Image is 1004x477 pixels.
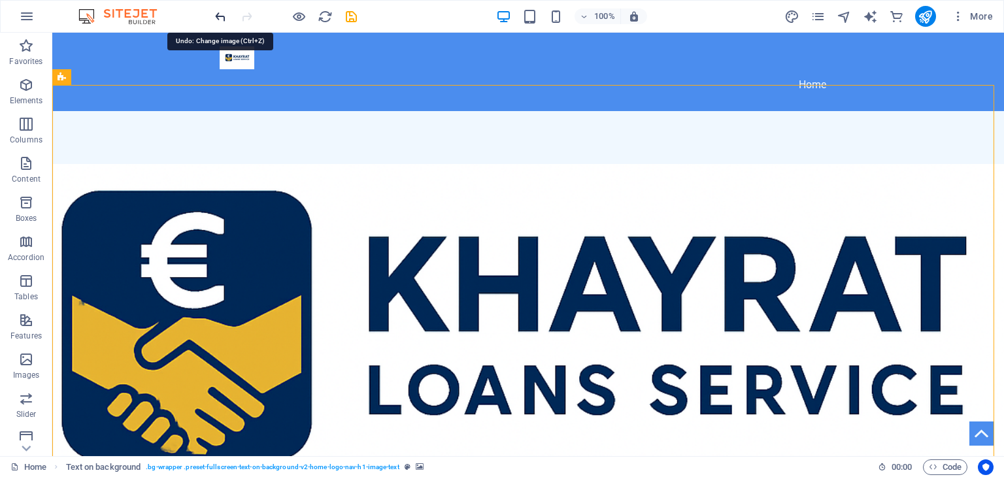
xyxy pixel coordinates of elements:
i: This element contains a background [416,463,424,470]
button: navigator [837,8,852,24]
span: Click to select. Double-click to edit [66,459,141,475]
i: AI Writer [863,9,878,24]
button: pages [811,8,826,24]
i: Reload page [318,9,333,24]
p: Favorites [9,56,42,67]
p: Content [12,174,41,184]
button: Usercentrics [978,459,994,475]
button: text_generator [863,8,878,24]
p: Features [10,331,42,341]
button: More [946,6,998,27]
h6: 100% [594,8,615,24]
p: Slider [16,409,37,419]
span: 00 00 [892,459,912,475]
span: Code [929,459,962,475]
p: Tables [14,291,38,302]
button: publish [915,6,936,27]
button: design [784,8,800,24]
p: Columns [10,135,42,145]
p: Elements [10,95,43,106]
img: Editor Logo [75,8,173,24]
p: Accordion [8,252,44,263]
i: Pages (Ctrl+Alt+S) [811,9,826,24]
button: reload [317,8,333,24]
nav: breadcrumb [66,459,424,475]
span: : [901,462,903,472]
i: Commerce [889,9,904,24]
button: 100% [575,8,621,24]
i: On resize automatically adjust zoom level to fit chosen device. [628,10,640,22]
span: . bg-wrapper .preset-fullscreen-text-on-background-v2-home-logo-nav-h1-image-text [146,459,399,475]
i: Navigator [837,9,852,24]
button: Code [923,459,967,475]
button: commerce [889,8,905,24]
button: save [343,8,359,24]
i: Design (Ctrl+Alt+Y) [784,9,799,24]
button: undo [212,8,228,24]
p: Boxes [16,213,37,223]
i: Save (Ctrl+S) [344,9,359,24]
span: More [952,10,993,23]
p: Images [13,370,40,380]
a: Click to cancel selection. Double-click to open Pages [10,459,46,475]
i: This element is a customizable preset [405,463,410,470]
